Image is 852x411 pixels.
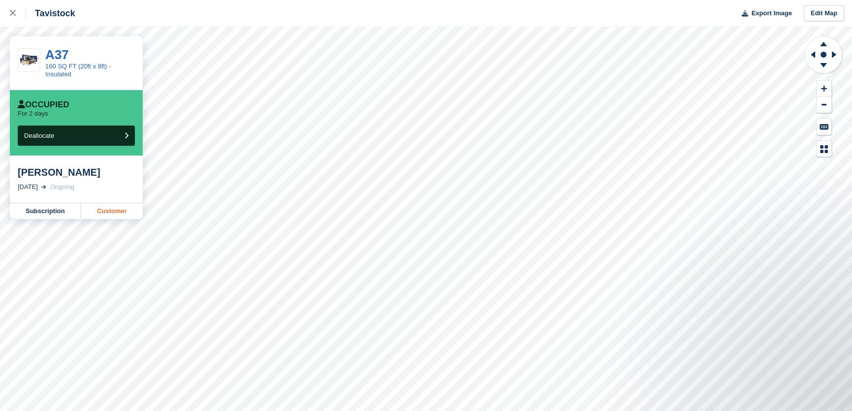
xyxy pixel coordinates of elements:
[50,182,74,192] div: Ongoing
[18,182,38,192] div: [DATE]
[736,5,792,22] button: Export Image
[18,110,48,118] p: For 2 days
[18,166,135,178] div: [PERSON_NAME]
[817,141,831,157] button: Map Legend
[24,132,54,139] span: Deallocate
[817,119,831,135] button: Keyboard Shortcuts
[45,63,111,78] a: 160 SQ FT (20ft x 8ft) - Insulated
[18,126,135,146] button: Deallocate
[804,5,844,22] a: Edit Map
[817,81,831,97] button: Zoom In
[18,52,40,68] img: 20-ft-container%20(1).jpg
[81,203,143,219] a: Customer
[18,100,69,110] div: Occupied
[10,203,81,219] a: Subscription
[45,47,69,62] a: A37
[751,8,791,18] span: Export Image
[26,7,75,19] div: Tavistock
[817,97,831,113] button: Zoom Out
[41,185,46,189] img: arrow-right-light-icn-cde0832a797a2874e46488d9cf13f60e5c3a73dbe684e267c42b8395dfbc2abf.svg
